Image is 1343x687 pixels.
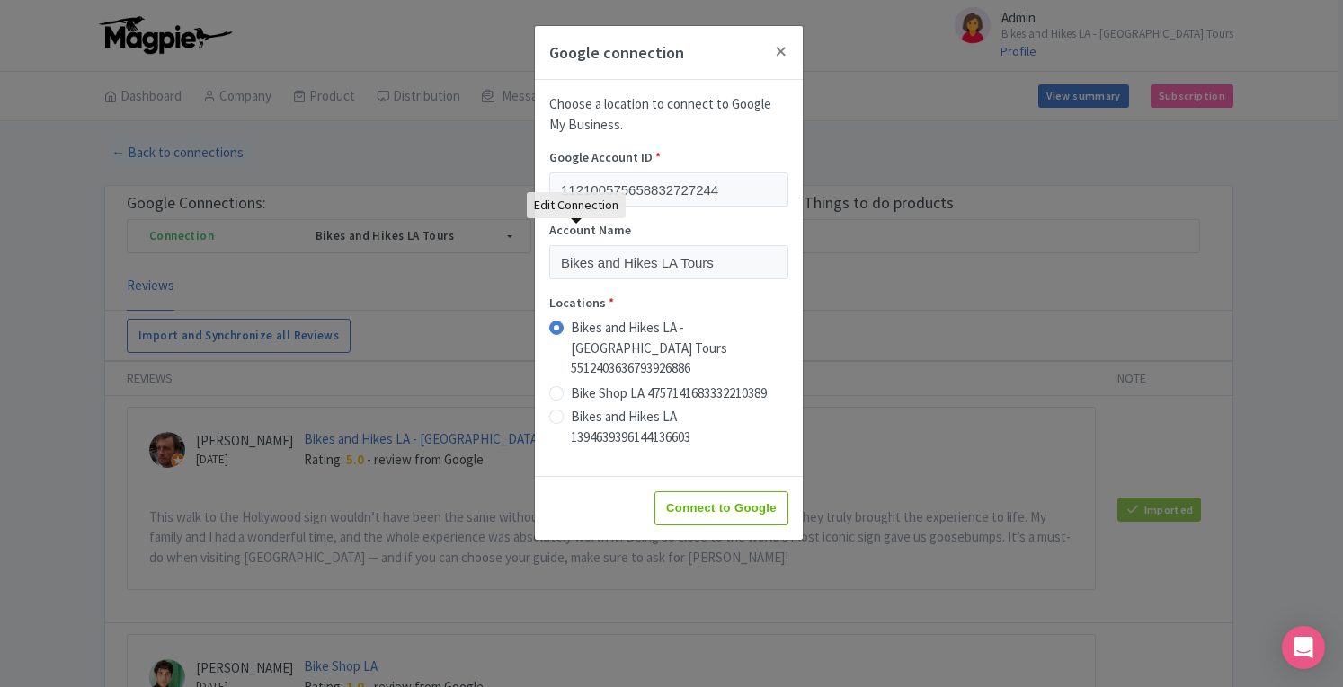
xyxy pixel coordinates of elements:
span: Locations [549,295,606,311]
span: Account Name [549,222,631,238]
div: Open Intercom Messenger [1282,626,1325,669]
label: Bike Shop LA 4757141683332210389 [571,383,767,404]
span: Google Account ID [549,149,653,165]
h4: Google connection [549,40,684,65]
label: Bikes and Hikes LA 1394639396144136603 [571,407,788,447]
label: Bikes and Hikes LA - [GEOGRAPHIC_DATA] Tours 5512403636793926886 [571,318,788,379]
input: Connect to Google [654,491,788,525]
div: Edit Connection [527,192,626,218]
p: Choose a location to connect to Google My Business. [549,94,788,135]
button: Close [760,26,803,77]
